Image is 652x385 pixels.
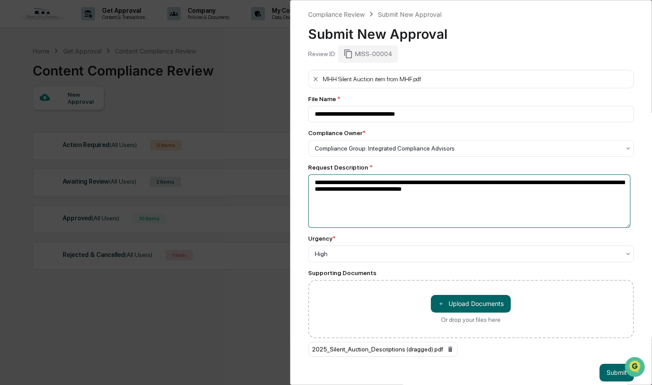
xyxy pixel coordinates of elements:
span: Preclearance [18,111,57,120]
div: Urgency [308,235,335,242]
button: Or drop your files here [431,295,511,313]
a: 🖐️Preclearance [5,107,60,123]
div: Start new chat [30,67,145,76]
img: 1746055101610-c473b297-6a78-478c-a979-82029cc54cd1 [9,67,25,83]
div: Submit New Approval [308,19,634,42]
span: Attestations [73,111,109,120]
div: Supporting Documents [308,269,634,276]
div: MISS-00004 [338,45,398,62]
span: Data Lookup [18,128,56,136]
span: ＋ [438,299,444,308]
div: 🗄️ [64,112,71,119]
div: Or drop your files here [441,316,501,323]
a: Powered byPylon [62,149,107,156]
p: How can we help? [9,18,161,32]
div: File Name [308,95,634,102]
a: 🔎Data Lookup [5,124,59,140]
div: 🔎 [9,128,16,136]
div: Request Description [308,164,634,171]
iframe: Open customer support [624,356,648,380]
a: 🗄️Attestations [60,107,113,123]
div: 🖐️ [9,112,16,119]
div: Review ID: [308,50,336,57]
button: Submit [599,364,634,381]
div: We're available if you need us! [30,76,112,83]
div: Compliance Review [308,11,365,18]
span: Pylon [88,149,107,156]
div: 2025_Silent_Auction_Descriptions (dragged).pdf [308,342,458,357]
div: MHH Silent Auction item from MHF.pdf [323,75,421,83]
button: Start new chat [150,70,161,80]
div: Submit New Approval [378,11,441,18]
div: Compliance Owner [308,129,366,136]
